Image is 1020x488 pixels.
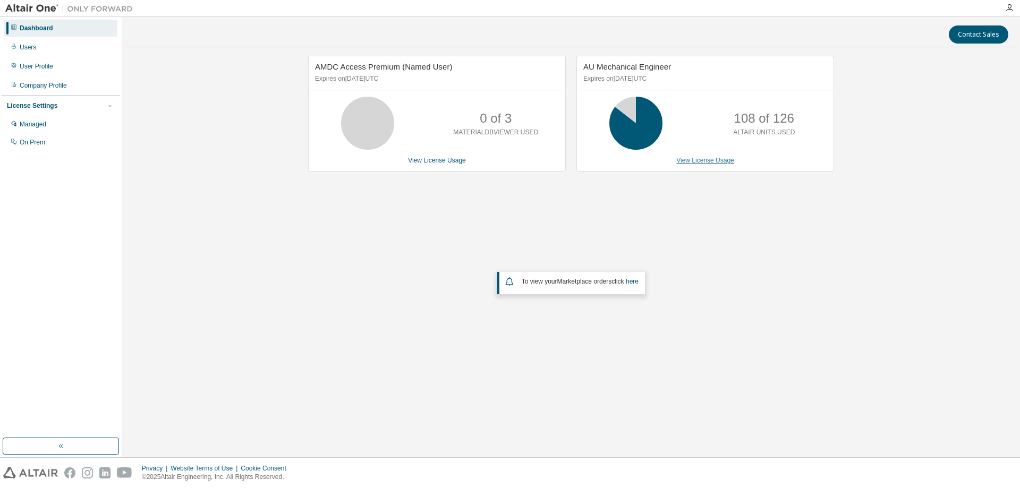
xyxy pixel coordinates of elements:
div: Dashboard [20,24,53,32]
div: Cookie Consent [241,464,292,473]
div: On Prem [20,138,45,147]
a: View License Usage [676,157,734,164]
div: Users [20,43,36,52]
div: License Settings [7,101,57,110]
span: AU Mechanical Engineer [583,62,671,71]
span: To view your click [522,278,639,285]
p: 108 of 126 [734,109,794,127]
img: altair_logo.svg [3,467,58,478]
div: User Profile [20,62,53,71]
em: Marketplace orders [557,278,612,285]
img: facebook.svg [64,467,75,478]
p: Expires on [DATE] UTC [315,74,556,83]
img: linkedin.svg [99,467,110,478]
div: Website Terms of Use [171,464,241,473]
p: ALTAIR UNITS USED [733,128,795,137]
a: here [626,278,639,285]
img: Altair One [5,3,138,14]
p: MATERIALDBVIEWER USED [453,128,538,137]
a: View License Usage [408,157,466,164]
img: instagram.svg [82,467,93,478]
img: youtube.svg [117,467,132,478]
div: Managed [20,120,46,129]
span: AMDC Access Premium (Named User) [315,62,452,71]
button: Contact Sales [949,25,1008,44]
p: 0 of 3 [480,109,512,127]
div: Privacy [142,464,171,473]
p: Expires on [DATE] UTC [583,74,824,83]
p: © 2025 Altair Engineering, Inc. All Rights Reserved. [142,473,293,482]
div: Company Profile [20,81,67,90]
